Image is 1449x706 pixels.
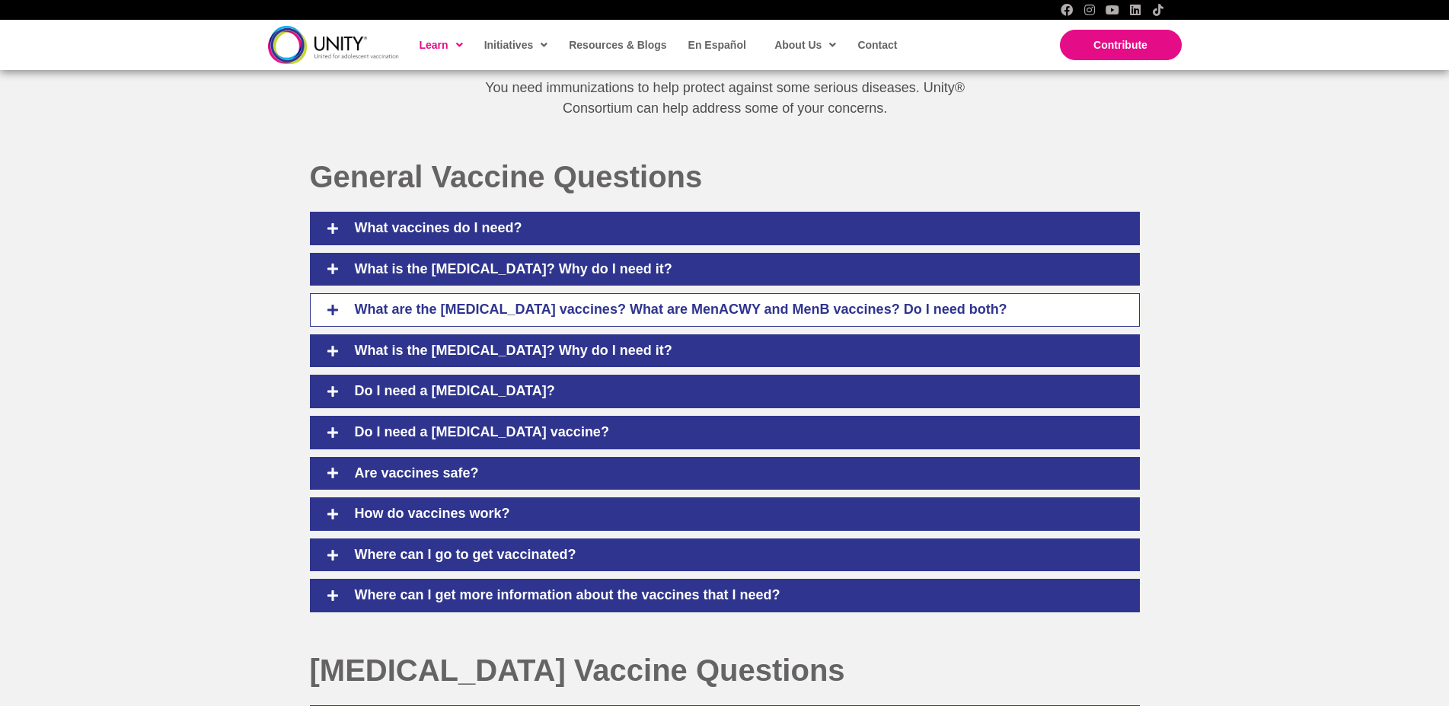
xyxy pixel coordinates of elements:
[1129,4,1141,16] a: LinkedIn
[340,587,1131,604] h4: Where can I get more information about the vaccines that I need?
[1106,4,1119,16] a: YouTube
[340,424,1131,441] h4: Do I need a [MEDICAL_DATA] vaccine?
[420,34,463,56] span: Learn
[340,547,1131,564] h4: Where can I go to get vaccinated?
[569,39,666,51] span: Resources & Blogs
[1060,30,1182,60] a: Contribute
[1084,4,1096,16] a: Instagram
[857,39,897,51] span: Contact
[681,27,752,62] a: En Español
[774,34,836,56] span: About Us
[767,27,842,62] a: About Us
[310,653,845,687] span: [MEDICAL_DATA] Vaccine Questions
[340,220,1131,237] h4: What vaccines do I need?
[1152,4,1164,16] a: TikTok
[484,34,548,56] span: Initiatives
[340,343,1131,359] h4: What is the [MEDICAL_DATA]? Why do I need it?
[561,27,672,62] a: Resources & Blogs
[1061,4,1073,16] a: Facebook
[268,26,399,63] img: unity-logo-dark
[688,39,746,51] span: En Español
[1093,39,1147,51] span: Contribute
[340,261,1131,278] h4: What is the [MEDICAL_DATA]? Why do I need it?
[850,27,903,62] a: Contact
[340,465,1131,482] h4: Are vaccines safe?
[463,78,987,119] p: You need immunizations to help protect against some serious diseases. Unity® Consortium can help ...
[340,302,1131,318] h4: What are the [MEDICAL_DATA] vaccines? What are MenACWY and MenB vaccines? Do I need both?
[340,383,1131,400] h4: Do I need a [MEDICAL_DATA]?
[310,160,703,193] span: General Vaccine Questions
[340,506,1131,522] h4: How do vaccines work?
